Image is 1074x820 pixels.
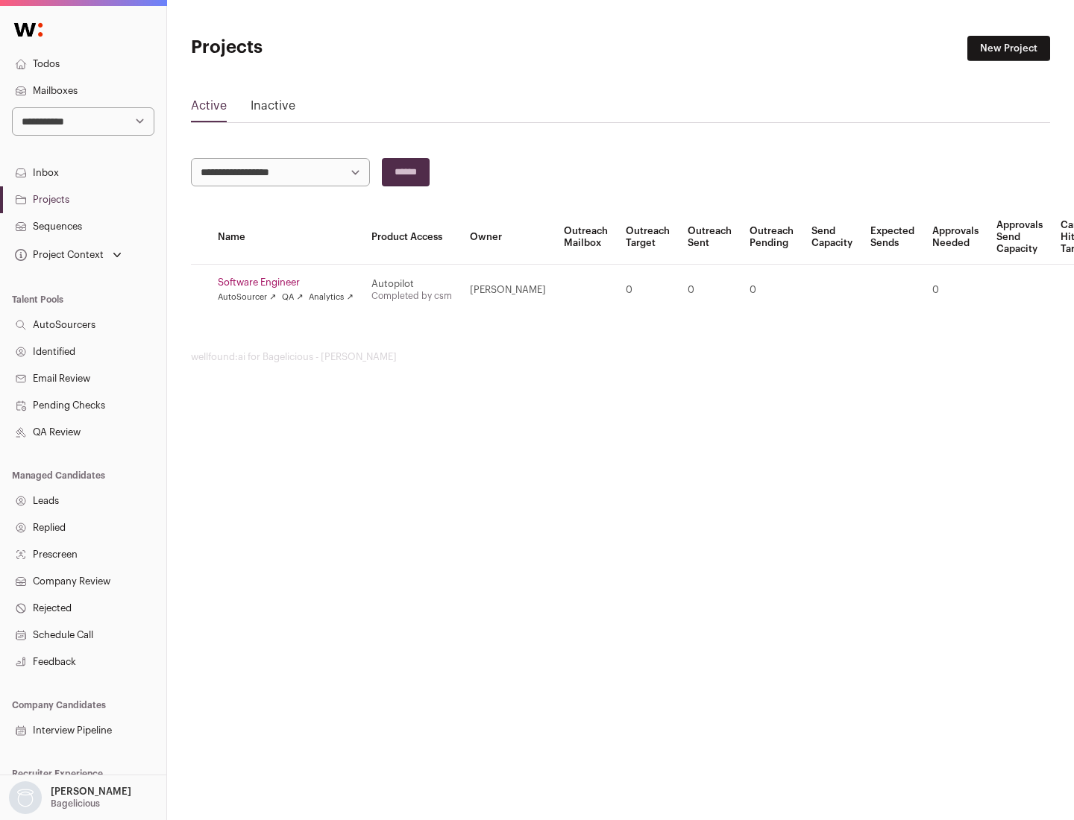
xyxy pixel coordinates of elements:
[6,15,51,45] img: Wellfound
[967,36,1050,61] a: New Project
[617,265,679,316] td: 0
[679,210,741,265] th: Outreach Sent
[251,97,295,121] a: Inactive
[191,97,227,121] a: Active
[923,265,987,316] td: 0
[741,265,803,316] td: 0
[282,291,303,303] a: QA ↗
[51,798,100,810] p: Bagelicious
[371,291,452,300] a: Completed by csm
[555,210,617,265] th: Outreach Mailbox
[218,277,354,288] a: Software Engineer
[12,245,125,265] button: Open dropdown
[191,36,477,60] h1: Projects
[461,265,555,316] td: [PERSON_NAME]
[12,249,104,261] div: Project Context
[9,781,42,814] img: nopic.png
[362,210,461,265] th: Product Access
[218,291,276,303] a: AutoSourcer ↗
[861,210,923,265] th: Expected Sends
[6,781,134,814] button: Open dropdown
[617,210,679,265] th: Outreach Target
[51,786,131,798] p: [PERSON_NAME]
[987,210,1052,265] th: Approvals Send Capacity
[209,210,362,265] th: Name
[461,210,555,265] th: Owner
[923,210,987,265] th: Approvals Needed
[803,210,861,265] th: Send Capacity
[191,351,1050,363] footer: wellfound:ai for Bagelicious - [PERSON_NAME]
[679,265,741,316] td: 0
[309,291,353,303] a: Analytics ↗
[741,210,803,265] th: Outreach Pending
[371,278,452,290] div: Autopilot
